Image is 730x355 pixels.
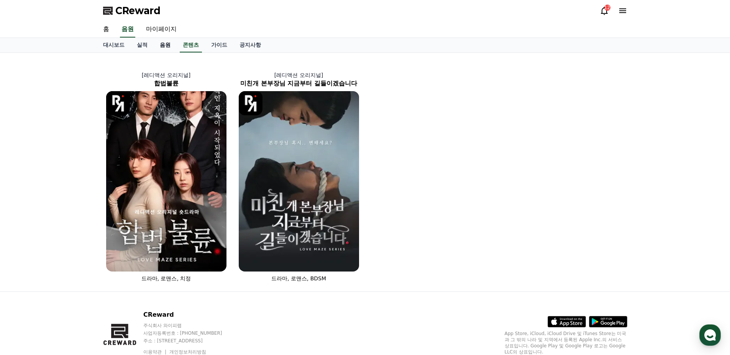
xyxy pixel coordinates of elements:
[70,255,79,261] span: 대화
[205,38,233,52] a: 가이드
[233,38,267,52] a: 공지사항
[97,38,131,52] a: 대시보드
[100,65,233,288] a: [레디액션 오리지널] 합법불륜 합법불륜 [object Object] Logo 드라마, 로맨스, 치정
[106,91,130,115] img: [object Object] Logo
[154,38,177,52] a: 음원
[100,79,233,88] h2: 합법불륜
[604,5,610,11] div: 12
[141,275,191,281] span: 드라마, 로맨스, 치정
[143,338,237,344] p: 주소 : [STREET_ADDRESS]
[143,322,237,329] p: 주식회사 와이피랩
[239,91,359,272] img: 미친개 본부장님 지금부터 길들이겠습니다
[233,65,365,288] a: [레디액션 오리지널] 미친개 본부장님 지금부터 길들이겠습니다 미친개 본부장님 지금부터 길들이겠습니다 [object Object] Logo 드라마, 로맨스, BDSM
[233,71,365,79] p: [레디액션 오리지널]
[180,38,202,52] a: 콘텐츠
[143,330,237,336] p: 사업자등록번호 : [PHONE_NUMBER]
[100,71,233,79] p: [레디액션 오리지널]
[505,330,627,355] p: App Store, iCloud, iCloud Drive 및 iTunes Store는 미국과 그 밖의 나라 및 지역에서 등록된 Apple Inc.의 서비스 상표입니다. Goo...
[118,254,128,260] span: 설정
[233,79,365,88] h2: 미친개 본부장님 지금부터 길들이겠습니다
[97,21,115,38] a: 홈
[143,310,237,319] p: CReward
[169,349,206,355] a: 개인정보처리방침
[2,243,51,262] a: 홈
[239,91,263,115] img: [object Object] Logo
[271,275,326,281] span: 드라마, 로맨스, BDSM
[600,6,609,15] a: 12
[143,349,167,355] a: 이용약관
[140,21,183,38] a: 마이페이지
[103,5,161,17] a: CReward
[120,21,135,38] a: 음원
[51,243,99,262] a: 대화
[115,5,161,17] span: CReward
[131,38,154,52] a: 실적
[99,243,147,262] a: 설정
[24,254,29,260] span: 홈
[106,91,226,272] img: 합법불륜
